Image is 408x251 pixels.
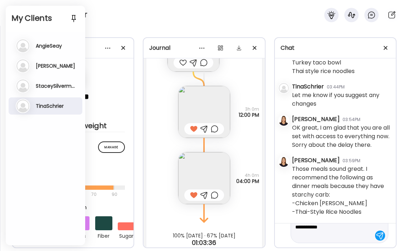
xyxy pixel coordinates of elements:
span: 04:00 PM [236,178,259,184]
div: 03:54PM [343,116,360,123]
img: images%2FqYSaYuBjSnO7TLvNQKbFpXLnISD3%2Fzv08GMA9SweyisDsao4i%2Fq5GNV5gobU7eownbBsEL_240 [178,86,230,138]
span: 12:00 PM [239,112,259,118]
div: sugar [118,230,135,240]
div: Chat [281,44,390,52]
span: 3h 0m [239,106,259,112]
img: avatars%2FQdTC4Ww4BLWxZchG7MOpRAAuEek1 [279,157,289,167]
div: TinaSchrier [292,82,324,91]
div: 03:59PM [343,158,360,164]
h3: TinaSchrier [36,103,64,109]
img: images%2FqYSaYuBjSnO7TLvNQKbFpXLnISD3%2FlLuNvMMRWDAplZM0wQWb%2FJ0IseZjHYrSgnrfPOFzV_240 [178,152,230,204]
h3: StaceySilverman [36,83,76,89]
div: [PERSON_NAME] [292,115,340,124]
div: Manage [98,141,125,153]
div: [PERSON_NAME] [292,156,340,165]
h3: AngieSeay [36,43,62,49]
div: 01:03:36 [144,238,264,247]
div: Those meals sound great. I recommend the following as dinner meals because they have starchy carb... [292,165,390,216]
div: 90 [111,190,118,199]
h3: [PERSON_NAME] [36,63,75,69]
h2: My Clients [11,13,79,24]
img: bg-avatar-default.svg [279,83,289,93]
img: avatars%2FQdTC4Ww4BLWxZchG7MOpRAAuEek1 [279,116,289,126]
div: Let me know if you suggest any changes [292,91,390,108]
div: OK great, I am glad that you are all set with access to everything now. Sorry about the delay there. [292,124,390,149]
div: 100% [DATE] · 67% [DATE] [144,233,264,238]
span: 4h 0m [236,173,259,178]
div: Journal [149,44,259,52]
div: fiber [95,230,112,240]
div: 03:44PM [327,84,345,90]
